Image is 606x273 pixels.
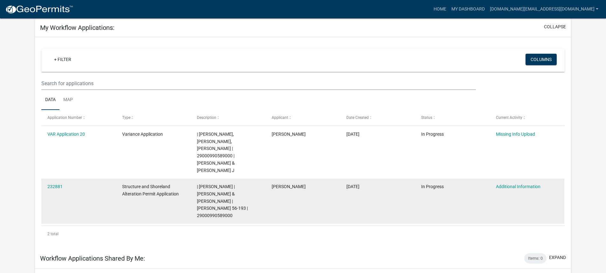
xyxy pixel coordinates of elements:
[496,132,535,137] a: Missing Info Upload
[272,184,306,189] span: Steven J Troyer
[191,110,266,125] datatable-header-cell: Description
[47,184,63,189] a: 232881
[41,110,116,125] datatable-header-cell: Application Number
[421,115,432,120] span: Status
[59,90,77,110] a: Map
[122,132,163,137] span: Variance Application
[49,54,76,65] a: + Filter
[272,115,288,120] span: Applicant
[524,253,547,263] div: Items: 0
[346,115,369,120] span: Date Created
[549,254,566,261] button: expand
[346,132,359,137] span: 04/22/2024
[496,115,522,120] span: Current Activity
[272,132,306,137] span: Steven J Troyer
[116,110,191,125] datatable-header-cell: Type
[41,226,565,242] div: 2 total
[40,255,145,262] h5: Workflow Applications Shared By Me:
[544,24,566,30] button: collapse
[490,110,564,125] datatable-header-cell: Current Activity
[122,115,130,120] span: Type
[122,184,179,196] span: Structure and Shoreland Alteration Permit Application
[346,184,359,189] span: 03/14/2024
[197,132,235,173] span: | Amy Busko, Christopher LeClair, Kyle Westergard | 29000990589000 | TROYER,STEVEN J & RENAE J
[35,37,571,248] div: collapse
[449,3,487,15] a: My Dashboard
[526,54,557,65] button: Columns
[41,90,59,110] a: Data
[47,132,85,137] a: VAR Application 20
[197,184,248,218] span: | Alexis Newark | TROYER,STEVEN J & RENAE J | Ethel 56-193 | 29000990589000
[266,110,340,125] datatable-header-cell: Applicant
[415,110,490,125] datatable-header-cell: Status
[431,3,449,15] a: Home
[421,184,444,189] span: In Progress
[41,77,476,90] input: Search for applications
[40,24,115,31] h5: My Workflow Applications:
[421,132,444,137] span: In Progress
[487,3,601,15] a: [DOMAIN_NAME][EMAIL_ADDRESS][DOMAIN_NAME]
[496,184,540,189] a: Additional Information
[197,115,216,120] span: Description
[340,110,415,125] datatable-header-cell: Date Created
[47,115,82,120] span: Application Number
